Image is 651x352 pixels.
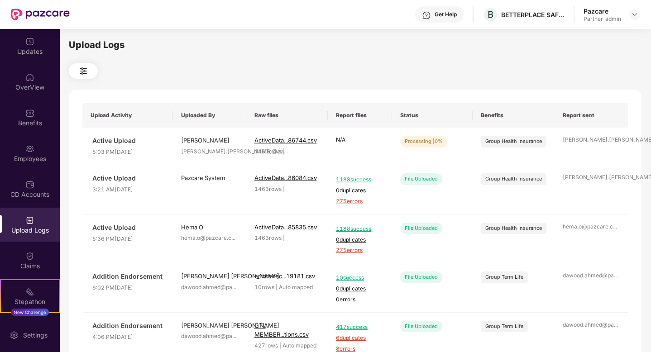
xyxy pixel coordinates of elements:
th: Report files [328,103,392,128]
span: 1188 success [336,225,384,233]
span: 5:36 PM[DATE] [92,235,165,243]
div: File Uploaded [400,223,442,234]
th: Upload Activity [82,103,173,128]
img: svg+xml;base64,PHN2ZyBpZD0iSG9tZSIgeG1sbnM9Imh0dHA6Ly93d3cudzMub3JnLzIwMDAvc3ZnIiB3aWR0aD0iMjAiIG... [25,73,34,82]
span: GTL MEMBER...tions.csv [254,322,309,338]
div: [PERSON_NAME].[PERSON_NAME]@pa [563,136,620,144]
div: [PERSON_NAME] [PERSON_NAME] [181,271,238,281]
th: Benefits [473,103,555,128]
div: hema.o@pazcare.c [181,234,238,243]
span: ActiveData...85835.csv [254,224,317,231]
span: ... [232,333,236,339]
span: | [276,284,278,290]
span: 275 errors [336,197,384,206]
span: ... [614,321,618,328]
span: ... [232,284,236,290]
img: svg+xml;base64,PHN2ZyBpZD0iVXBkYXRlZCIgeG1sbnM9Imh0dHA6Ly93d3cudzMub3JnLzIwMDAvc3ZnIiB3aWR0aD0iMj... [25,37,34,46]
span: ... [231,234,235,241]
div: BETTERPLACE SAFETY SOLUTIONS PRIVATE LIMITED [501,10,565,19]
span: 0 errors [336,295,384,304]
span: ... [613,223,617,230]
span: 0 duplicates [336,186,384,195]
div: dawood.ahmed@pa [181,283,238,292]
img: svg+xml;base64,PHN2ZyBpZD0iVXBsb2FkX0xvZ3MiIGRhdGEtbmFtZT0iVXBsb2FkIExvZ3MiIHhtbG5zPSJodHRwOi8vd3... [25,216,34,225]
div: File Uploaded [400,321,442,332]
img: New Pazcare Logo [11,9,70,20]
span: ... [614,272,618,279]
div: Hema O [181,223,238,232]
div: [PERSON_NAME] [181,136,238,145]
span: | [283,234,285,241]
span: | 0% [433,138,443,144]
span: 1463 rows [254,186,282,192]
span: 1463 rows [254,148,282,155]
span: 1188 success [336,176,384,184]
div: File Uploaded [400,173,442,185]
span: 427 rows [254,342,278,349]
div: Group Term Life [485,323,523,330]
img: svg+xml;base64,PHN2ZyB4bWxucz0iaHR0cDovL3d3dy53My5vcmcvMjAwMC9zdmciIHdpZHRoPSIyMSIgaGVpZ2h0PSIyMC... [25,287,34,296]
div: Group Health Insurance [485,224,542,232]
img: svg+xml;base64,PHN2ZyBpZD0iRHJvcGRvd24tMzJ4MzIiIHhtbG5zPSJodHRwOi8vd3d3LnczLm9yZy8yMDAwL3N2ZyIgd2... [631,11,638,18]
span: Addition Endorsement [92,321,165,331]
p: N/A [336,136,384,144]
span: | [279,342,281,349]
div: Pazcare [584,7,621,15]
span: 0 duplicates [336,236,384,244]
div: [PERSON_NAME] [PERSON_NAME] [181,321,238,330]
div: Upload Logs [69,38,641,52]
span: ActiveData...86084.csv [254,174,317,181]
div: dawood.ahmed@pa [181,332,238,341]
div: Processing [400,136,447,147]
span: Auto mapped [279,284,313,290]
div: Get Help [435,11,457,18]
span: Addition Endorsement [92,271,165,281]
th: Status [392,103,473,128]
div: New Challenge [11,309,49,316]
span: 275 errors [336,246,384,255]
span: 6 duplicates [336,334,384,342]
span: Auto mapped [282,342,316,349]
div: hema.o@pazcare.c [563,223,620,231]
span: 1463 rows [254,234,282,241]
span: ActiveData...86744.csv [254,137,317,144]
span: 5:03 PM[DATE] [92,148,165,157]
img: svg+xml;base64,PHN2ZyBpZD0iSGVscC0zMngzMiIgeG1sbnM9Imh0dHA6Ly93d3cudzMub3JnLzIwMDAvc3ZnIiB3aWR0aD... [422,11,431,20]
div: Group Term Life [485,273,523,281]
span: 3:21 AM[DATE] [92,186,165,194]
div: Group Health Insurance [485,175,542,183]
span: errors rec...19181.csv [254,272,315,280]
span: | [283,148,285,155]
div: dawood.ahmed@pa [563,321,620,329]
span: Active Upload [92,136,165,146]
img: svg+xml;base64,PHN2ZyBpZD0iQ0RfQWNjb3VudHMiIGRhdGEtbmFtZT0iQ0QgQWNjb3VudHMiIHhtbG5zPSJodHRwOi8vd3... [25,180,34,189]
div: Pazcare System [181,173,238,182]
div: [PERSON_NAME].[PERSON_NAME]@pa [181,147,238,156]
span: B [488,9,493,20]
img: svg+xml;base64,PHN2ZyBpZD0iRW1wbG95ZWVzIiB4bWxucz0iaHR0cDovL3d3dy53My5vcmcvMjAwMC9zdmciIHdpZHRoPS... [25,144,34,153]
span: 4:06 PM[DATE] [92,333,165,342]
span: Active Upload [92,173,165,183]
span: Active Upload [92,223,165,233]
th: Report sent [555,103,628,128]
span: 417 success [336,323,384,332]
div: File Uploaded [400,271,442,283]
th: Uploaded By [173,103,246,128]
div: Stepathon [1,297,59,306]
div: Settings [20,331,50,340]
span: 0 duplicates [336,285,384,293]
span: 10 success [336,274,384,282]
span: 10 rows [254,284,274,290]
img: svg+xml;base64,PHN2ZyBpZD0iQ2xhaW0iIHhtbG5zPSJodHRwOi8vd3d3LnczLm9yZy8yMDAwL3N2ZyIgd2lkdGg9IjIwIi... [25,252,34,261]
img: svg+xml;base64,PHN2ZyB4bWxucz0iaHR0cDovL3d3dy53My5vcmcvMjAwMC9zdmciIHdpZHRoPSIyNCIgaGVpZ2h0PSIyNC... [78,66,89,76]
img: svg+xml;base64,PHN2ZyBpZD0iU2V0dGluZy0yMHgyMCIgeG1sbnM9Imh0dHA6Ly93d3cudzMub3JnLzIwMDAvc3ZnIiB3aW... [10,331,19,340]
div: [PERSON_NAME].[PERSON_NAME] [563,173,620,182]
div: Partner_admin [584,15,621,23]
img: svg+xml;base64,PHN2ZyBpZD0iQmVuZWZpdHMiIHhtbG5zPSJodHRwOi8vd3d3LnczLm9yZy8yMDAwL3N2ZyIgd2lkdGg9Ij... [25,109,34,118]
span: | [283,186,285,192]
div: dawood.ahmed@pa [563,271,620,280]
span: 6:02 PM[DATE] [92,284,165,292]
div: Group Health Insurance [485,138,542,145]
th: Raw files [246,103,328,128]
